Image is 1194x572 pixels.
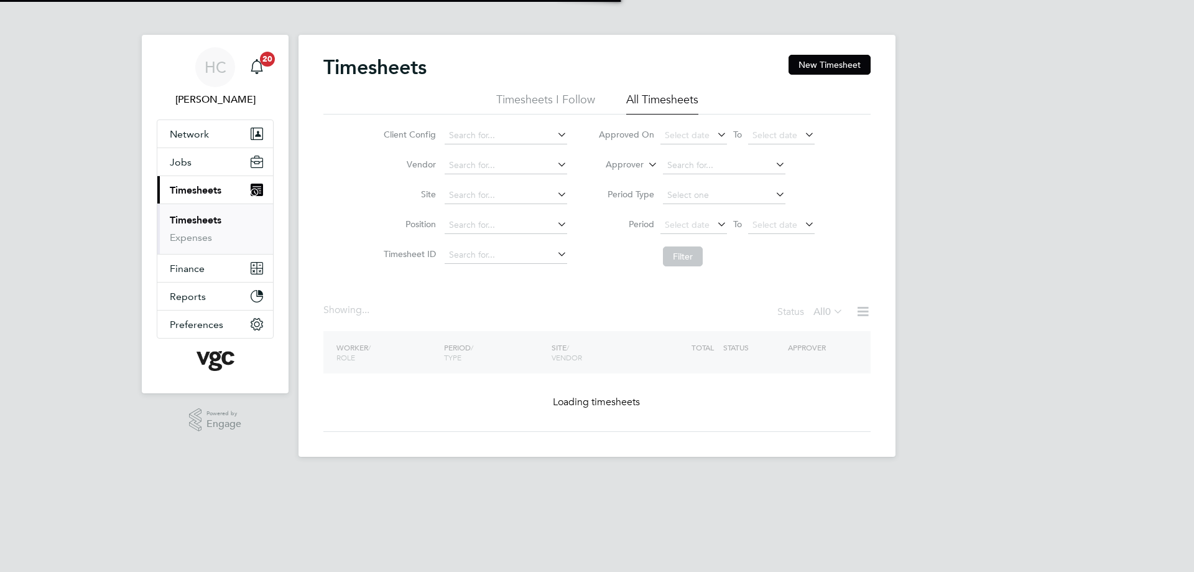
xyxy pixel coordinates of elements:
[157,148,273,176] button: Jobs
[157,92,274,107] span: Heena Chatrath
[157,311,273,338] button: Preferences
[170,319,223,331] span: Preferences
[205,59,226,75] span: HC
[170,232,212,243] a: Expenses
[380,159,436,170] label: Vendor
[206,408,241,419] span: Powered by
[813,306,843,318] label: All
[777,304,846,321] div: Status
[157,204,273,254] div: Timesheets
[598,218,654,230] label: Period
[445,246,567,264] input: Search for...
[496,92,595,115] li: Timesheets I Follow
[244,47,269,87] a: 20
[380,129,436,140] label: Client Config
[189,408,242,432] a: Powered byEngage
[663,187,785,204] input: Select one
[729,126,746,143] span: To
[663,246,703,266] button: Filter
[170,128,209,140] span: Network
[157,120,273,148] button: Network
[157,176,273,204] button: Timesheets
[197,351,234,371] img: vgcgroup-logo-retina.png
[445,157,567,174] input: Search for...
[170,291,206,302] span: Reports
[665,219,710,230] span: Select date
[170,214,221,226] a: Timesheets
[260,52,275,67] span: 20
[157,255,273,282] button: Finance
[445,187,567,204] input: Search for...
[170,263,205,274] span: Finance
[752,219,797,230] span: Select date
[598,129,654,140] label: Approved On
[362,304,369,316] span: ...
[323,55,427,80] h2: Timesheets
[142,35,289,393] nav: Main navigation
[380,218,436,230] label: Position
[445,127,567,144] input: Search for...
[206,419,241,429] span: Engage
[157,47,274,107] a: HC[PERSON_NAME]
[445,217,567,234] input: Search for...
[825,306,831,318] span: 0
[729,216,746,232] span: To
[380,248,436,260] label: Timesheet ID
[752,129,797,141] span: Select date
[380,189,436,200] label: Site
[789,55,871,75] button: New Timesheet
[598,189,654,200] label: Period Type
[170,184,221,196] span: Timesheets
[663,157,785,174] input: Search for...
[157,351,274,371] a: Go to home page
[665,129,710,141] span: Select date
[323,304,372,317] div: Showing
[588,159,644,171] label: Approver
[170,156,192,168] span: Jobs
[626,92,698,115] li: All Timesheets
[157,283,273,310] button: Reports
